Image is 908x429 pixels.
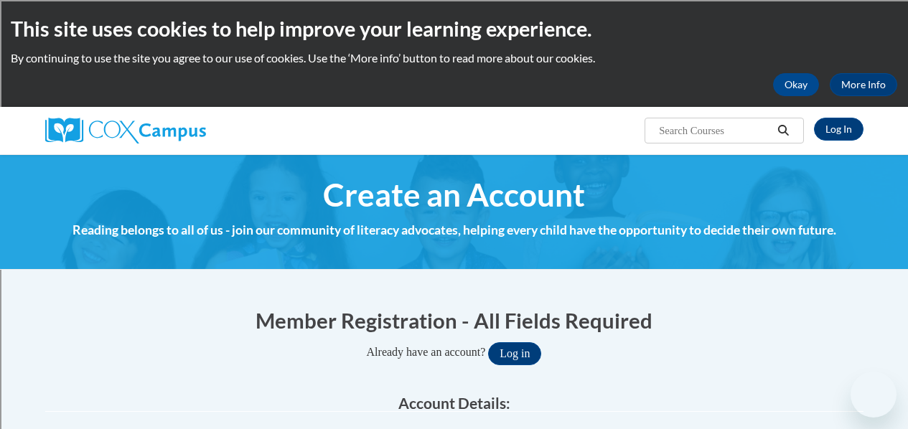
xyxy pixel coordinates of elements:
[772,122,794,139] button: Search
[45,118,206,143] img: Cox Campus
[657,122,772,139] input: Search Courses
[323,176,585,214] span: Create an Account
[45,221,863,240] h4: Reading belongs to all of us - join our community of literacy advocates, helping every child have...
[851,372,897,418] iframe: Button to launch messaging window
[814,118,863,141] a: Log In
